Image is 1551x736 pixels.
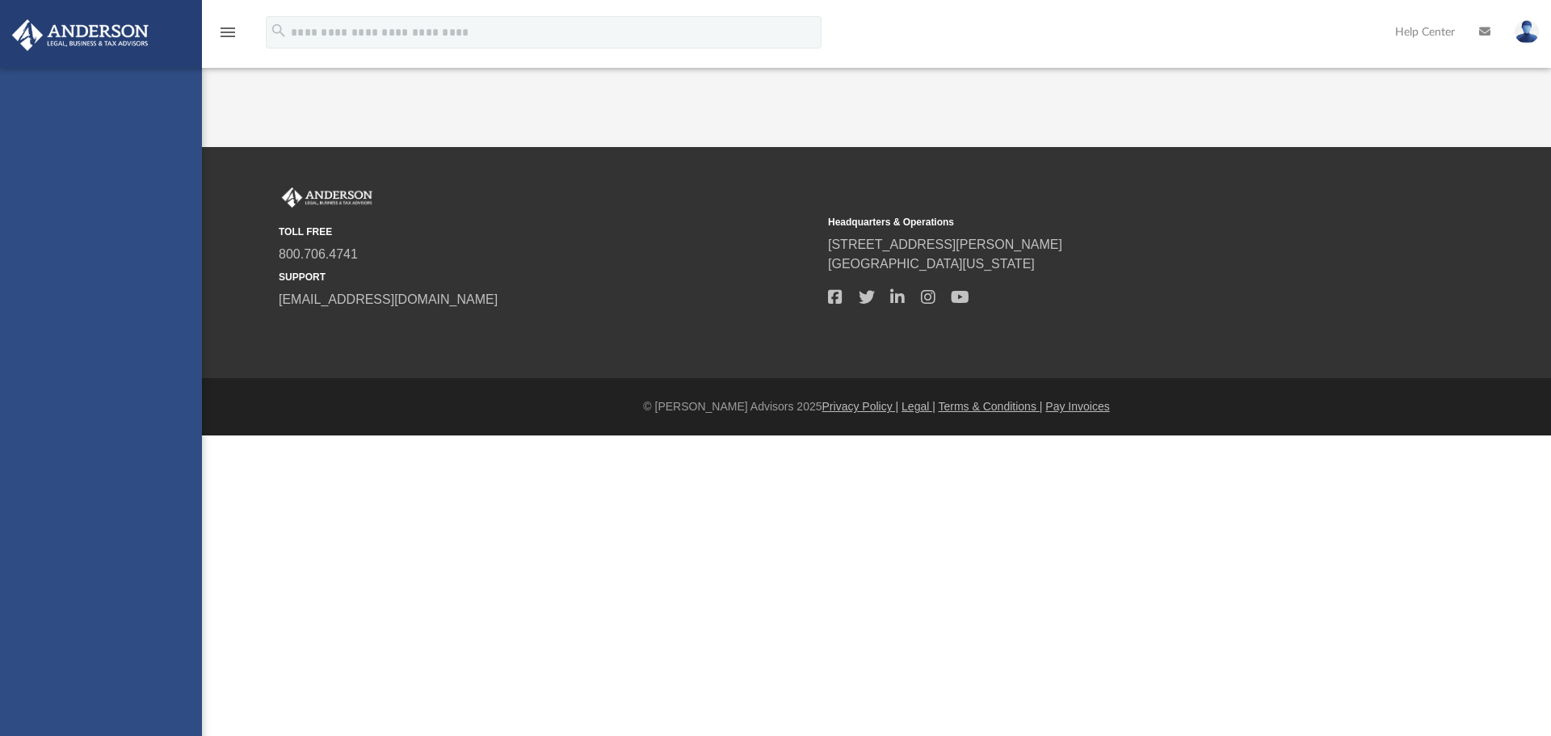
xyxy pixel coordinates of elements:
a: Pay Invoices [1045,400,1109,413]
a: Privacy Policy | [822,400,899,413]
a: menu [218,31,237,42]
a: Terms & Conditions | [939,400,1043,413]
img: Anderson Advisors Platinum Portal [7,19,153,51]
img: User Pic [1515,20,1539,44]
small: SUPPORT [279,270,817,284]
a: Legal | [902,400,935,413]
small: TOLL FREE [279,225,817,239]
a: [EMAIL_ADDRESS][DOMAIN_NAME] [279,292,498,306]
a: [GEOGRAPHIC_DATA][US_STATE] [828,257,1035,271]
small: Headquarters & Operations [828,215,1366,229]
i: search [270,22,288,40]
div: © [PERSON_NAME] Advisors 2025 [202,398,1551,415]
img: Anderson Advisors Platinum Portal [279,187,376,208]
i: menu [218,23,237,42]
a: [STREET_ADDRESS][PERSON_NAME] [828,238,1062,251]
a: 800.706.4741 [279,247,358,261]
